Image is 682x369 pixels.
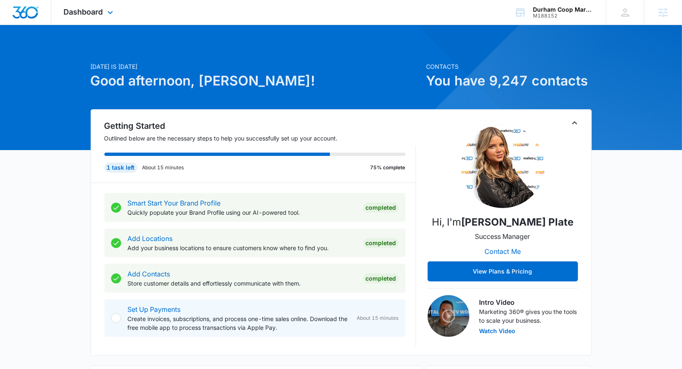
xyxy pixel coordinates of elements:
a: Smart Start Your Brand Profile [128,199,221,207]
h2: Getting Started [104,120,416,132]
h1: Good afternoon, [PERSON_NAME]! [91,71,421,91]
img: Madeline Plate [461,125,545,208]
p: Marketing 360® gives you the tools to scale your business. [479,307,578,325]
button: View Plans & Pricing [428,261,578,281]
a: Add Locations [128,234,173,243]
h1: You have 9,247 contacts [426,71,592,91]
p: Add your business locations to ensure customers know where to find you. [128,243,357,252]
div: account id [533,13,594,19]
p: Store customer details and effortlessly communicate with them. [128,279,357,288]
p: Success Manager [475,231,530,241]
button: Contact Me [476,241,529,261]
div: 1 task left [104,163,137,173]
p: [DATE] is [DATE] [91,62,421,71]
div: Completed [363,203,399,213]
a: Add Contacts [128,270,170,278]
img: Intro Video [428,295,469,337]
div: Completed [363,274,399,284]
p: Contacts [426,62,592,71]
span: Dashboard [64,8,103,16]
p: Create invoices, subscriptions, and process one-time sales online. Download the free mobile app t... [128,314,350,332]
p: About 15 minutes [142,164,184,171]
p: Hi, I'm [432,215,573,230]
p: Quickly populate your Brand Profile using our AI-powered tool. [128,208,357,217]
h3: Intro Video [479,297,578,307]
strong: [PERSON_NAME] Plate [461,216,573,228]
span: About 15 minutes [357,314,399,322]
p: 75% complete [370,164,406,171]
div: account name [533,6,594,13]
button: Watch Video [479,328,516,334]
p: Outlined below are the necessary steps to help you successfully set up your account. [104,134,416,143]
a: Set Up Payments [128,305,181,314]
div: Completed [363,238,399,248]
button: Toggle Collapse [570,118,580,128]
